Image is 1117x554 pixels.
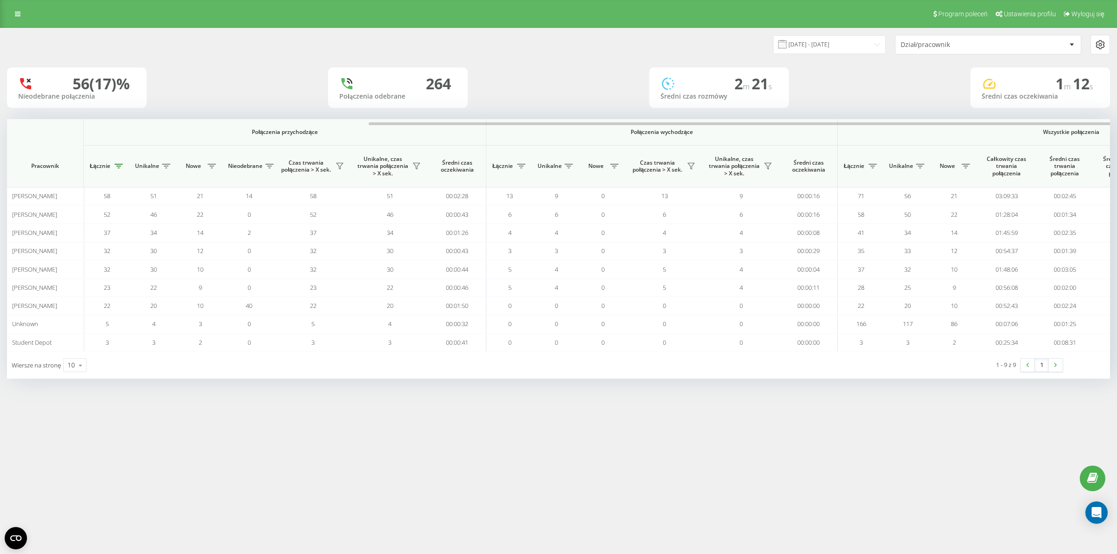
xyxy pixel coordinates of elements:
span: 32 [104,265,110,274]
td: 00:00:16 [780,187,838,205]
td: 00:01:34 [1036,205,1094,223]
span: 20 [387,301,393,310]
span: 0 [508,338,511,347]
span: 4 [740,283,743,292]
span: 12 [197,247,203,255]
span: Unikalne [538,162,562,170]
span: 2 [734,73,752,93]
td: 00:01:50 [428,297,486,315]
span: Pracownik [15,162,75,170]
span: 34 [387,228,393,237]
span: 5 [508,283,511,292]
span: [PERSON_NAME] [12,265,57,274]
span: 4 [740,265,743,274]
span: 25 [904,283,911,292]
span: Całkowity czas trwania połączenia [984,155,1029,177]
span: Program poleceń [938,10,988,18]
span: 22 [858,301,864,310]
span: 30 [150,247,157,255]
span: 3 [740,247,743,255]
span: 0 [601,283,605,292]
td: 01:28:04 [977,205,1036,223]
div: Dział/pracownik [901,41,1012,49]
span: 32 [310,247,316,255]
span: 5 [311,320,315,328]
span: m [743,81,752,92]
td: 00:02:24 [1036,297,1094,315]
td: 00:01:39 [1036,242,1094,260]
span: Łącznie [88,162,112,170]
td: 00:00:43 [428,242,486,260]
span: 13 [506,192,513,200]
span: Nowe [935,162,959,170]
span: 1 [1056,73,1073,93]
span: Nowe [584,162,607,170]
span: 0 [740,301,743,310]
span: 0 [248,210,251,219]
span: 0 [740,320,743,328]
span: [PERSON_NAME] [12,301,57,310]
span: 5 [663,283,666,292]
span: Unikalne [135,162,159,170]
td: 00:01:25 [1036,315,1094,333]
td: 00:01:26 [428,224,486,242]
span: m [1064,81,1073,92]
span: 3 [199,320,202,328]
span: 28 [858,283,864,292]
span: 5 [106,320,109,328]
span: 32 [310,265,316,274]
span: Unikalne, czas trwania połączenia > X sek. [707,155,761,177]
td: 00:02:00 [1036,279,1094,297]
span: Unknown [12,320,38,328]
span: 117 [903,320,913,328]
span: 35 [858,247,864,255]
span: 21 [752,73,772,93]
td: 00:00:00 [780,315,838,333]
span: 3 [106,338,109,347]
span: 0 [601,247,605,255]
td: 03:09:33 [977,187,1036,205]
span: Połączenia wychodzące [508,128,816,136]
span: s [1090,81,1093,92]
td: 00:00:32 [428,315,486,333]
span: 30 [387,265,393,274]
span: 4 [555,228,558,237]
span: 52 [104,210,110,219]
span: 4 [508,228,511,237]
span: 3 [311,338,315,347]
span: 4 [555,265,558,274]
div: Nieodebrane połączenia [18,93,135,100]
span: 32 [904,265,911,274]
span: 3 [508,247,511,255]
span: 6 [508,210,511,219]
span: Wyloguj się [1071,10,1104,18]
span: 0 [601,210,605,219]
td: 00:00:00 [780,297,838,315]
span: [PERSON_NAME] [12,192,57,200]
span: 4 [555,283,558,292]
span: 0 [601,265,605,274]
span: 52 [310,210,316,219]
span: [PERSON_NAME] [12,210,57,219]
td: 00:03:05 [1036,260,1094,278]
span: 0 [248,338,251,347]
span: 0 [555,338,558,347]
span: 0 [601,338,605,347]
div: 10 [67,360,75,370]
span: 14 [246,192,252,200]
td: 00:00:11 [780,279,838,297]
span: 2 [953,338,956,347]
span: 32 [104,247,110,255]
td: 00:08:31 [1036,334,1094,352]
span: 34 [904,228,911,237]
span: 0 [601,301,605,310]
span: 21 [197,192,203,200]
span: 23 [104,283,110,292]
span: Nieodebrane [228,162,262,170]
div: 264 [426,75,451,93]
span: 51 [150,192,157,200]
td: 00:00:46 [428,279,486,297]
span: Łącznie [491,162,514,170]
span: Średni czas oczekiwania [435,159,479,174]
span: 22 [951,210,957,219]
